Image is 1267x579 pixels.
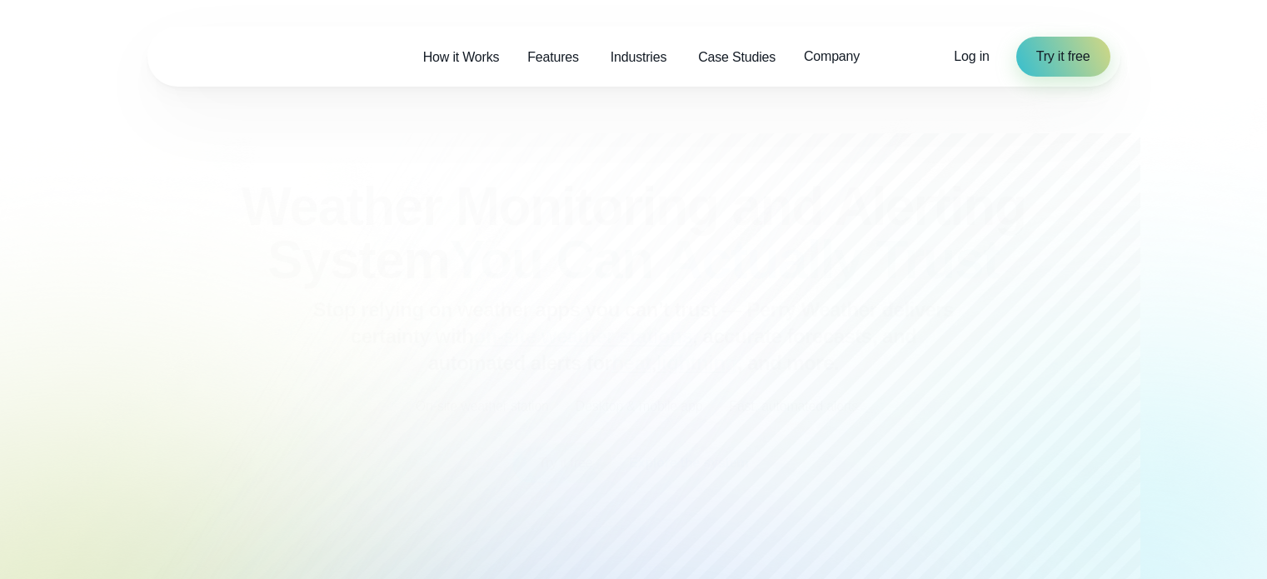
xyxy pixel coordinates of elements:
a: Case Studies [684,40,790,74]
span: Try it free [1036,47,1090,67]
a: Try it free [1016,37,1110,77]
span: Industries [611,47,666,67]
span: Log in [954,49,989,63]
span: How it Works [423,47,500,67]
span: Company [804,47,860,67]
a: How it Works [409,40,514,74]
span: Case Studies [698,47,776,67]
span: Features [527,47,579,67]
a: Log in [954,47,989,67]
